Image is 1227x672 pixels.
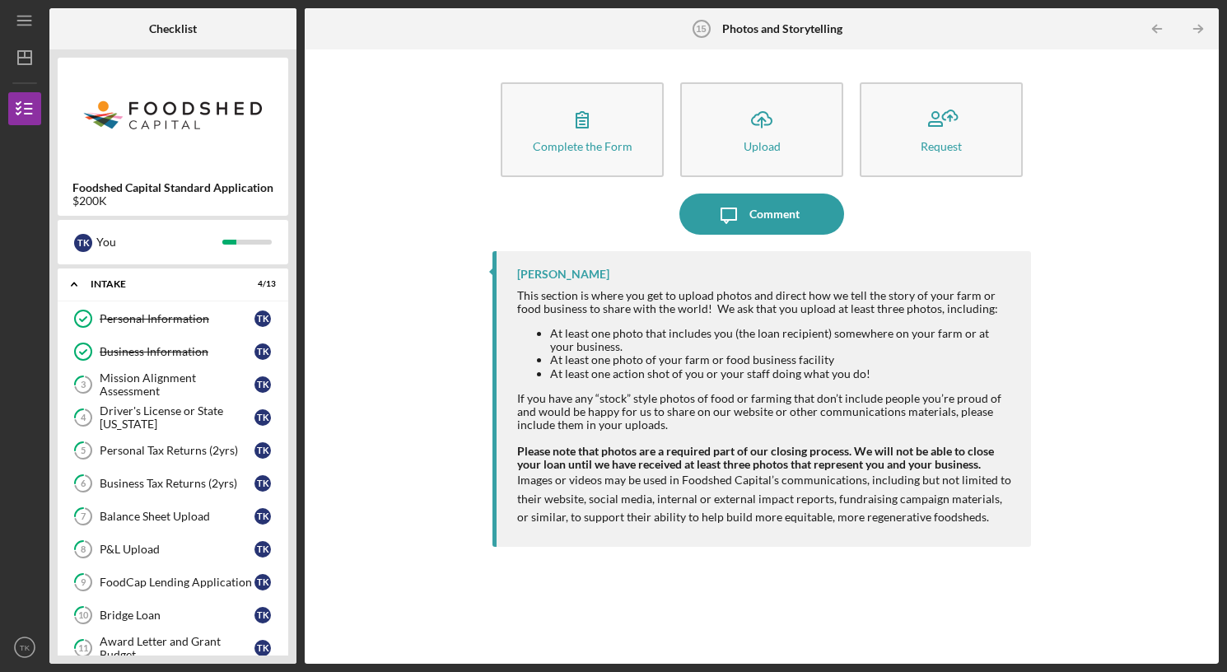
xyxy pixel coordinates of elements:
div: Business Information [100,345,254,358]
div: T K [254,442,271,459]
img: Product logo [58,66,288,165]
div: Comment [749,194,800,235]
div: Award Letter and Grant Budget [100,635,254,661]
a: 4Driver's License or State [US_STATE]TK [66,401,280,434]
a: 3Mission Alignment AssessmentTK [66,368,280,401]
div: [PERSON_NAME] [517,268,609,281]
div: Driver's License or State [US_STATE] [100,404,254,431]
p: Images or videos may be used in Foodshed Capital’s communications, including but not limited to t... [517,471,1015,526]
div: T K [254,343,271,360]
tspan: 5 [81,446,86,456]
tspan: 4 [81,413,86,423]
div: T K [254,475,271,492]
a: 10Bridge LoanTK [66,599,280,632]
div: Mission Alignment Assessment [100,371,254,398]
button: Comment [679,194,844,235]
tspan: 9 [81,577,86,588]
div: You [96,228,222,256]
div: Request [921,140,962,152]
div: P&L Upload [100,543,254,556]
button: Complete the Form [501,82,664,177]
b: Checklist [149,22,197,35]
tspan: 10 [78,610,89,621]
div: Personal Tax Returns (2yrs) [100,444,254,457]
div: FoodCap Lending Application [100,576,254,589]
tspan: 7 [81,511,86,522]
button: Request [860,82,1023,177]
button: TK [8,631,41,664]
li: At least one photo that includes you (the loan recipient) somewhere on your farm or at your busin... [550,327,1015,353]
div: Upload [744,140,781,152]
b: Foodshed Capital Standard Application [72,181,273,194]
tspan: 15 [696,24,706,34]
div: Complete the Form [533,140,632,152]
strong: Please note that photos are a required part of our closing process. We will not be able to close ... [517,444,994,471]
b: Photos and Storytelling [722,22,842,35]
div: T K [254,607,271,623]
div: T K [254,310,271,327]
div: T K [254,409,271,426]
div: T K [254,376,271,393]
button: Upload [680,82,843,177]
div: Business Tax Returns (2yrs) [100,477,254,490]
div: T K [254,574,271,590]
tspan: 11 [78,643,88,654]
div: T K [254,541,271,558]
a: Business InformationTK [66,335,280,368]
div: $200K [72,194,273,208]
div: Bridge Loan [100,609,254,622]
a: 8P&L UploadTK [66,533,280,566]
div: 4 / 13 [246,279,276,289]
a: 6Business Tax Returns (2yrs)TK [66,467,280,500]
div: Intake [91,279,235,289]
tspan: 3 [81,380,86,390]
div: Balance Sheet Upload [100,510,254,523]
tspan: 8 [81,544,86,555]
div: T K [254,640,271,656]
a: 7Balance Sheet UploadTK [66,500,280,533]
text: TK [20,643,30,652]
tspan: 6 [81,478,86,489]
div: If you have any “stock” style photos of food or farming that don’t include people you’re proud of... [517,392,1015,432]
div: T K [254,508,271,525]
li: At least one action shot of you or your staff doing what you do! [550,367,1015,380]
a: Personal InformationTK [66,302,280,335]
div: T K [74,234,92,252]
div: This section is where you get to upload photos and direct how we tell the story of your farm or f... [517,289,1015,315]
div: Personal Information [100,312,254,325]
a: 9FoodCap Lending ApplicationTK [66,566,280,599]
li: At least one photo of your farm or food business facility [550,353,1015,366]
a: 5Personal Tax Returns (2yrs)TK [66,434,280,467]
a: 11Award Letter and Grant BudgetTK [66,632,280,665]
